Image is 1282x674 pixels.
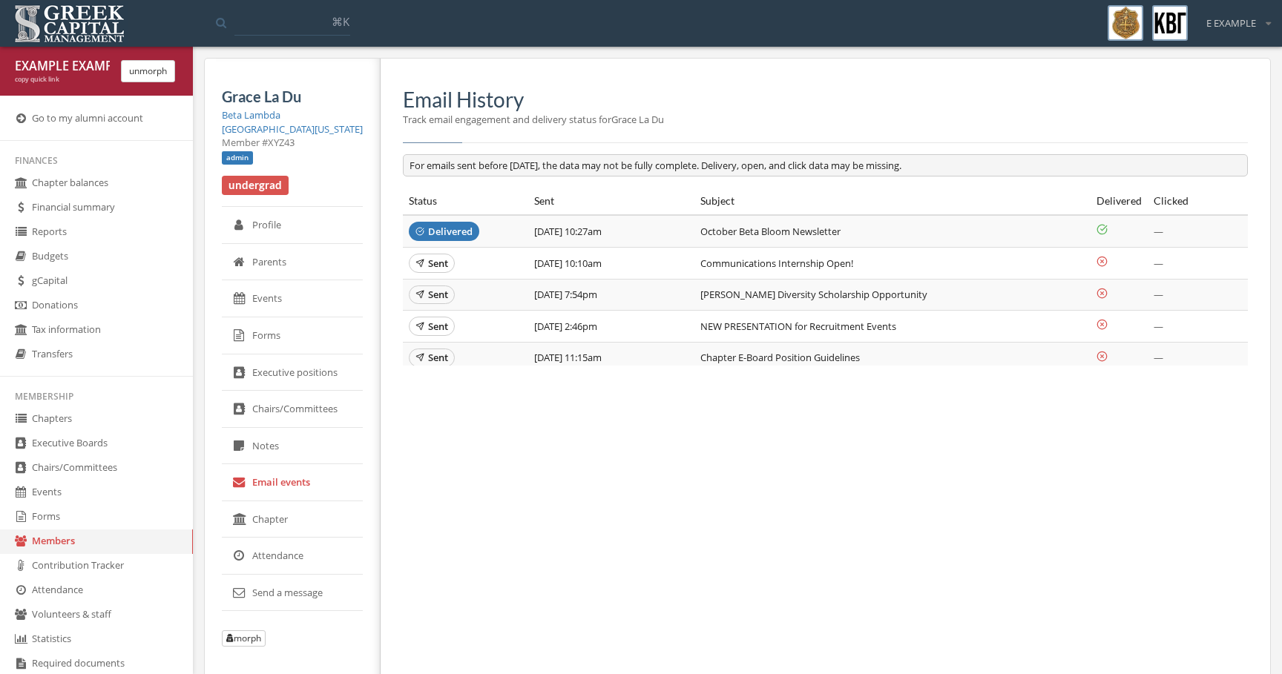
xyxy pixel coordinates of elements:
[409,194,522,208] div: Status
[534,257,602,270] span: [DATE] 10:10am
[534,288,597,301] span: [DATE] 7:54pm
[428,225,473,239] span: Delivered
[534,351,602,364] span: [DATE] 11:15am
[428,257,448,271] span: Sent
[1154,351,1163,364] span: —
[700,351,1085,365] div: Chapter E-Board Position Guidelines
[222,244,363,281] a: Parents
[1154,257,1163,270] span: —
[534,194,688,208] div: Sent
[1154,320,1163,333] span: —
[222,501,363,538] a: Chapter
[700,257,1085,271] div: Communications Internship Open!
[332,14,349,29] span: ⌘K
[222,136,363,150] div: Member #
[222,464,363,501] a: Email events
[15,58,110,75] div: EXAMPLE EXAMPLE
[121,60,175,82] button: unmorph
[403,154,1248,177] div: For emails sent before [DATE], the data may not be fully complete. Delivery, open, and click data...
[1197,5,1271,30] div: E EXAMPLE
[222,207,363,244] a: Profile
[534,225,602,238] span: [DATE] 10:27am
[428,288,448,302] span: Sent
[1097,194,1142,208] div: Delivered
[222,391,363,428] a: Chairs/Committees
[428,320,448,334] span: Sent
[222,87,301,105] span: Grace La Du
[222,538,363,575] a: Attendance
[222,108,280,122] a: Beta Lambda
[222,317,363,354] a: Forms
[1154,194,1242,208] div: Clicked
[700,194,1085,208] div: Subject
[428,351,448,365] span: Sent
[700,288,1085,302] div: Holmes Murphy Diversity Scholarship Opportunity
[222,151,253,165] span: admin
[222,630,266,647] button: morph
[222,122,363,136] a: [GEOGRAPHIC_DATA][US_STATE]
[15,75,110,85] div: copy quick link
[403,111,1248,128] p: Track email engagement and delivery status for Grace La Du
[222,176,289,195] span: undergrad
[534,320,597,333] span: [DATE] 2:46pm
[1154,288,1163,301] span: —
[222,354,363,391] a: Executive positions
[222,575,363,612] a: Send a message
[1206,16,1256,30] span: E EXAMPLE
[222,428,363,465] a: Notes
[268,136,295,149] span: XYZ43
[700,225,1085,239] div: October Beta Bloom Newsletter
[222,280,363,317] a: Events
[1154,225,1163,238] span: —
[700,320,1085,334] div: NEW PRESENTATION for Recruitment Events
[403,88,1248,111] h3: Email History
